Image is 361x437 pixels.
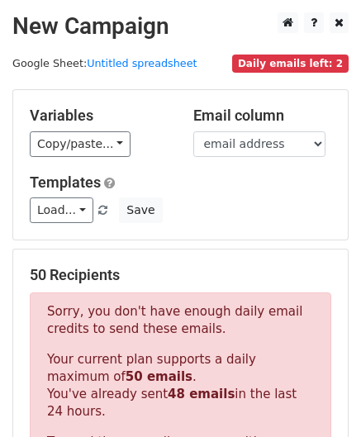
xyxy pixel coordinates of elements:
p: Your current plan supports a daily maximum of . You've already sent in the last 24 hours. [47,351,314,420]
a: Copy/paste... [30,131,131,157]
a: Load... [30,197,93,223]
h2: New Campaign [12,12,349,40]
h5: Variables [30,107,169,125]
a: Daily emails left: 2 [232,57,349,69]
h5: Email column [193,107,332,125]
small: Google Sheet: [12,57,197,69]
strong: 50 emails [126,369,192,384]
strong: 48 emails [168,387,235,401]
a: Untitled spreadsheet [87,57,197,69]
button: Save [119,197,162,223]
h5: 50 Recipients [30,266,331,284]
a: Templates [30,173,101,191]
p: Sorry, you don't have enough daily email credits to send these emails. [47,303,314,338]
span: Daily emails left: 2 [232,55,349,73]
